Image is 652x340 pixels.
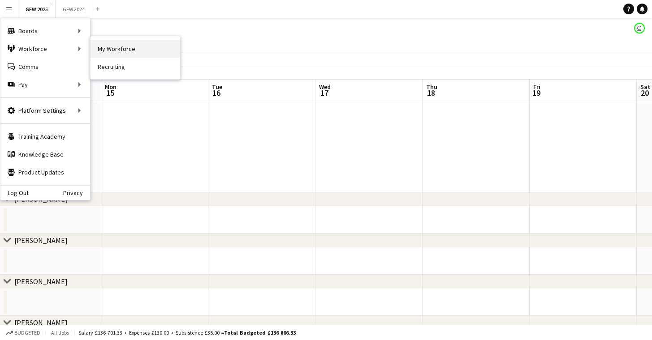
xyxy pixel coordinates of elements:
a: Training Academy [0,127,90,145]
div: Salary £136 701.33 + Expenses £130.00 + Subsistence £35.00 = [78,329,296,336]
div: [PERSON_NAME] [14,318,68,327]
span: 20 [639,88,650,98]
app-user-avatar: Mike Bolton [634,23,645,34]
div: Platform Settings [0,102,90,119]
span: Total Budgeted £136 866.33 [224,329,296,336]
div: Pay [0,76,90,93]
button: GFW 2025 [18,0,56,18]
span: All jobs [49,329,71,336]
span: Fri [533,83,540,91]
span: Budgeted [14,330,40,336]
button: GFW 2024 [56,0,92,18]
span: 17 [318,88,331,98]
span: 15 [104,88,117,98]
div: [PERSON_NAME] [14,236,68,245]
span: Wed [319,83,331,91]
div: Boards [0,22,90,40]
a: Comms [0,58,90,76]
span: Thu [426,83,437,91]
span: 19 [532,88,540,98]
span: 18 [425,88,437,98]
span: 16 [211,88,222,98]
a: Product Updates [0,163,90,181]
div: [PERSON_NAME] [14,277,68,286]
button: Budgeted [4,328,42,338]
a: My Workforce [91,40,180,58]
span: Sat [640,83,650,91]
div: Workforce [0,40,90,58]
span: Tue [212,83,222,91]
a: Knowledge Base [0,145,90,163]
span: Mon [105,83,117,91]
a: Log Out [0,189,29,196]
a: Recruiting [91,58,180,76]
a: Privacy [63,189,90,196]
